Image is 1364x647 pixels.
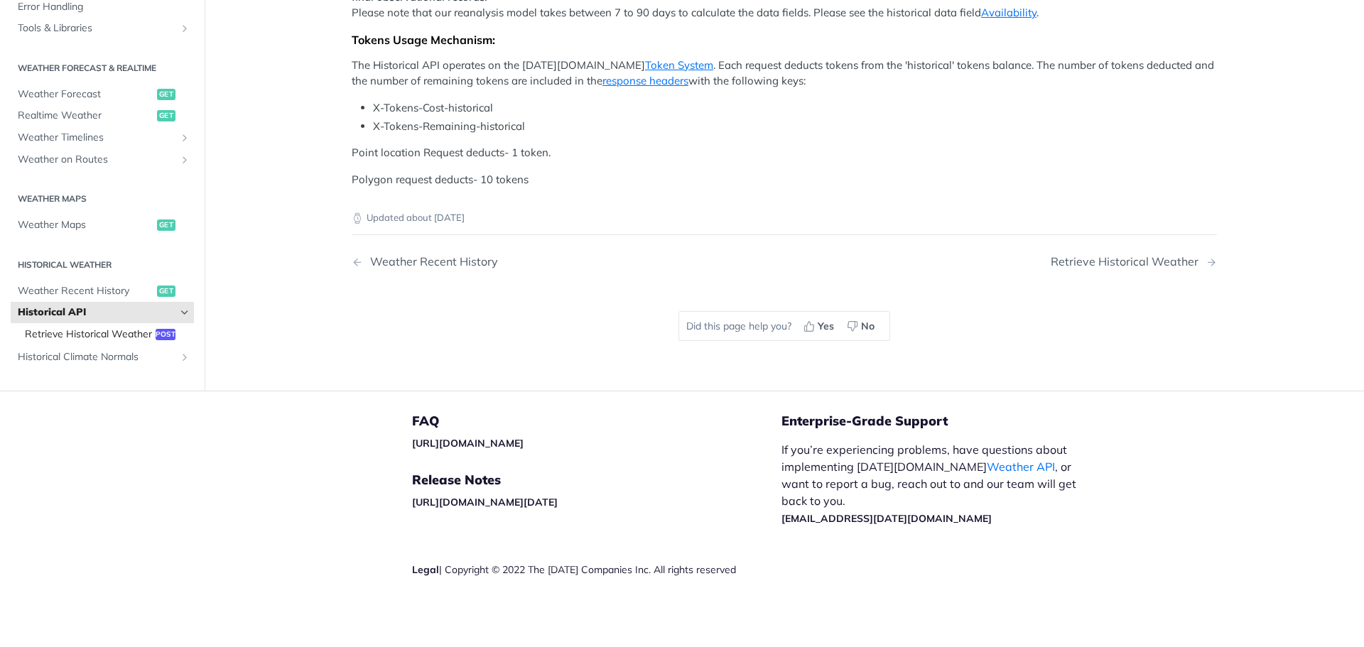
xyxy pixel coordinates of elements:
a: Weather TimelinesShow subpages for Weather Timelines [11,127,194,148]
a: Weather on RoutesShow subpages for Weather on Routes [11,149,194,170]
a: Next Page: Retrieve Historical Weather [1051,255,1217,268]
a: [URL][DOMAIN_NAME] [412,437,524,450]
a: Weather Recent Historyget [11,281,194,302]
span: Weather Recent History [18,284,153,298]
a: Token System [645,58,713,72]
p: Polygon request deducts- 10 tokens [352,172,1217,188]
a: Historical Climate NormalsShow subpages for Historical Climate Normals [11,347,194,368]
h2: Weather Maps [11,192,194,205]
a: Availability [981,6,1036,19]
nav: Pagination Controls [352,241,1217,283]
a: Tools & LibrariesShow subpages for Tools & Libraries [11,18,194,39]
p: The Historical API operates on the [DATE][DOMAIN_NAME] . Each request deducts tokens from the 'hi... [352,58,1217,89]
div: Retrieve Historical Weather [1051,255,1206,268]
span: get [157,89,175,100]
a: Weather Mapsget [11,214,194,236]
button: Show subpages for Tools & Libraries [179,23,190,34]
span: Yes [818,319,834,334]
div: | Copyright © 2022 The [DATE] Companies Inc. All rights reserved [412,562,781,577]
div: Weather Recent History [363,255,498,268]
span: get [157,286,175,297]
a: Previous Page: Weather Recent History [352,255,722,268]
span: Weather Forecast [18,87,153,102]
span: Historical Climate Normals [18,350,175,364]
a: [URL][DOMAIN_NAME][DATE] [412,496,558,509]
span: get [157,111,175,122]
a: Weather Forecastget [11,84,194,105]
h5: Release Notes [412,472,781,489]
span: Weather on Routes [18,153,175,167]
button: Show subpages for Weather on Routes [179,154,190,165]
a: Legal [412,563,439,576]
a: Retrieve Historical Weatherpost [18,324,194,345]
span: Weather Maps [18,218,153,232]
button: Hide subpages for Historical API [179,307,190,318]
button: Show subpages for Weather Timelines [179,132,190,143]
h5: Enterprise-Grade Support [781,413,1114,430]
a: Historical APIHide subpages for Historical API [11,302,194,323]
a: Weather API [987,460,1055,474]
div: Did this page help you? [678,311,890,341]
h2: [DATE][DOMAIN_NAME] API [11,391,194,403]
a: Realtime Weatherget [11,106,194,127]
div: Tokens Usage Mechanism: [352,33,1217,47]
p: If you’re experiencing problems, have questions about implementing [DATE][DOMAIN_NAME] , or want ... [781,441,1091,526]
button: Yes [799,315,842,337]
span: post [156,329,175,340]
span: get [157,219,175,231]
button: Show subpages for Historical Climate Normals [179,352,190,363]
span: Realtime Weather [18,109,153,124]
button: No [842,315,882,337]
p: Updated about [DATE] [352,211,1217,225]
a: [EMAIL_ADDRESS][DATE][DOMAIN_NAME] [781,512,992,525]
span: Weather Timelines [18,131,175,145]
span: No [861,319,875,334]
li: X-Tokens-Cost-historical [373,100,1217,116]
span: Tools & Libraries [18,21,175,36]
h2: Weather Forecast & realtime [11,62,194,75]
a: response headers [602,74,688,87]
h5: FAQ [412,413,781,430]
p: Point location Request deducts- 1 token. [352,145,1217,161]
span: Historical API [18,305,175,320]
span: Retrieve Historical Weather [25,327,152,342]
li: X-Tokens-Remaining-historical [373,119,1217,135]
h2: Historical Weather [11,259,194,271]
